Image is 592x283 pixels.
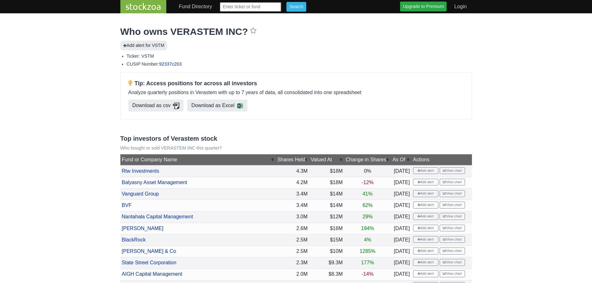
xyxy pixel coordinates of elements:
td: [DATE] [391,211,411,223]
td: [DATE] [391,235,411,246]
td: 2.5M [276,235,309,246]
span: -14% [362,271,373,277]
th: Shares Held: No sort applied, activate to apply an ascending sort [276,154,309,165]
th: Change in Shares: No sort applied, activate to apply an ascending sort [344,154,391,165]
div: Valued At [311,156,343,164]
a: View chart [440,167,465,174]
img: Download consolidated filings csv [173,103,179,109]
button: Add alert [413,248,438,254]
a: BlackRock [122,237,146,242]
a: State Street Corporation [122,260,176,265]
td: $16M [309,223,344,234]
a: Balyasny Asset Management [122,180,187,185]
a: Download as csv [128,100,183,112]
a: 92337c203 [159,61,181,67]
input: Enter ticker or fund [220,2,281,12]
li: Ticker: VSTM [127,53,472,59]
h3: Top investors of Verastem stock [120,135,472,142]
a: View chart [440,202,465,209]
td: 4.2M [276,177,309,188]
span: 0% [364,168,371,174]
td: $15M [309,235,344,246]
p: Who bought or sold VERASTEM INC this quarter? [120,145,472,151]
a: View chart [440,236,465,243]
td: $12M [309,211,344,223]
div: As Of [392,156,410,164]
th: Fund or Company Name: No sort applied, activate to apply an ascending sort [120,154,276,165]
a: Rtw Investments [122,168,159,174]
td: 2.0M [276,269,309,280]
td: [DATE] [391,165,411,177]
a: [PERSON_NAME] [122,226,163,231]
div: Fund or Company Name [122,156,274,164]
a: View chart [440,248,465,254]
div: Shares Held [277,156,308,164]
td: $10M [309,246,344,257]
div: Change in Shares [346,156,389,164]
button: Add alert [413,190,438,197]
td: $18M [309,177,344,188]
button: Add alert [413,236,438,243]
div: Actions [413,156,470,164]
td: 4.3M [276,165,309,177]
a: View chart [440,259,465,266]
button: Add alert [413,270,438,277]
td: [DATE] [391,257,411,269]
li: CUSIP Number: [127,61,472,67]
p: Analyze quarterly positions in Verastem with up to 7 years of data, all consolidated into one spr... [128,89,464,96]
td: $9.3M [309,257,344,269]
span: 194% [361,226,374,231]
td: $14M [309,200,344,211]
button: Add alert [413,202,438,209]
a: View chart [440,225,465,232]
button: Add alert [413,167,438,174]
span: 177% [361,260,374,265]
td: [DATE] [391,189,411,200]
h1: Who owns VERASTEM INC? [120,26,472,37]
th: Actions: No sort applied, sorting is disabled [411,154,472,165]
td: [DATE] [391,177,411,188]
a: View chart [440,190,465,197]
a: Nantahala Capital Management [122,214,193,219]
a: [PERSON_NAME] & Co [122,248,176,254]
span: 29% [362,214,372,219]
td: 2.6M [276,223,309,234]
td: 3.0M [276,211,309,223]
a: View chart [440,270,465,277]
span: 62% [362,203,372,208]
td: 2.5M [276,246,309,257]
th: As Of: No sort applied, activate to apply an ascending sort [391,154,411,165]
span: 1285% [360,248,376,254]
td: 2.3M [276,257,309,269]
td: 3.4M [276,200,309,211]
button: Add alert [413,213,438,220]
span: -12% [362,180,373,185]
td: [DATE] [391,269,411,280]
a: View chart [440,213,465,220]
td: [DATE] [391,200,411,211]
input: Search [286,2,306,12]
button: Add alert for VSTM [120,41,167,50]
button: Add alert [413,179,438,186]
td: [DATE] [391,223,411,234]
td: [DATE] [391,246,411,257]
a: View chart [440,179,465,186]
img: Download consolidated filings xlsx [237,103,243,109]
td: 3.4M [276,189,309,200]
span: 41% [362,191,372,196]
a: BVF [122,203,131,208]
a: Vanguard Group [122,191,159,196]
a: Download as Excel [187,100,247,112]
h4: Tip: Access positions for across all investors [128,80,464,87]
span: 4% [364,237,371,242]
a: Login [452,0,469,13]
button: Add alert [413,259,438,266]
button: Add alert [413,225,438,232]
td: $18M [309,165,344,177]
th: Valued At: No sort applied, activate to apply an ascending sort [309,154,344,165]
td: $8.3M [309,269,344,280]
a: Upgrade to Premium [400,2,447,11]
td: $14M [309,189,344,200]
a: AIGH Capital Management [122,271,182,277]
a: Fund Directory [176,0,215,13]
